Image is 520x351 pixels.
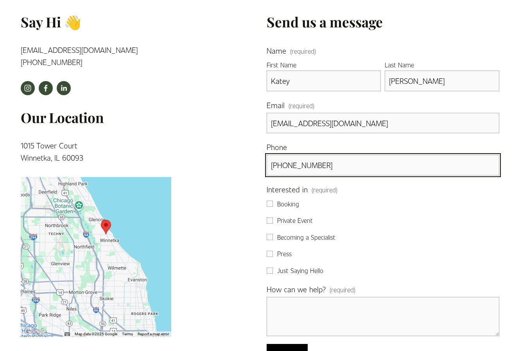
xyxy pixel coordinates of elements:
h3: Say Hi 👋 [21,13,171,31]
h3: Send us a message [267,13,499,31]
button: Keyboard shortcuts [65,331,70,337]
div: Last Name [385,60,499,71]
a: Open this area in Google Maps (opens a new window) [23,327,48,337]
span: Interested in [267,183,308,195]
span: Press [277,249,292,259]
a: instagram-unauth [21,81,35,95]
span: Name [267,45,286,57]
a: [PHONE_NUMBER] [21,57,82,67]
input: Press [267,251,273,257]
span: Becoming a Specialist [277,232,335,242]
h3: Our Location [21,109,171,127]
span: Map data ©2025 Google [75,332,117,336]
span: (required) [290,48,316,54]
span: How can we help? [267,283,326,295]
div: Sole + Luna Wellness 1015 Tower Court Winnetka, IL, 60093, United States [101,220,111,234]
span: (required) [330,285,355,295]
span: Just Saying Hello [277,266,323,276]
span: Email [267,99,285,111]
a: [EMAIL_ADDRESS][DOMAIN_NAME] [21,45,138,54]
span: Phone [267,141,287,153]
a: Report a map error [138,332,169,336]
a: facebook-unauth [39,81,53,95]
input: Just Saying Hello [267,268,273,274]
img: Google [23,327,48,337]
input: Becoming a Specialist [267,234,273,240]
input: Booking [267,201,273,207]
span: (required) [312,185,337,195]
span: Booking [277,199,299,209]
span: (required) [289,101,314,111]
a: 1015 Tower CourtWinnetka, IL 60093 [21,141,83,162]
div: First Name [267,60,381,71]
span: Private Event [277,215,313,226]
a: Terms [122,332,133,336]
input: Private Event [267,217,273,224]
a: LinkedIn [57,81,71,95]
